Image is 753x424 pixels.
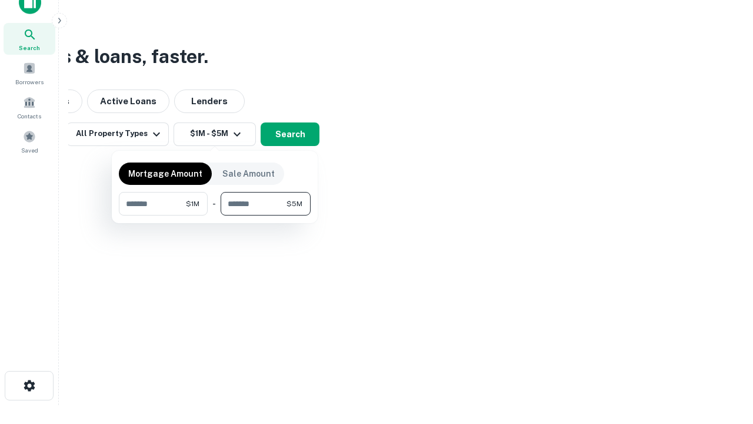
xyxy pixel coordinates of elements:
[212,192,216,216] div: -
[286,198,302,209] span: $5M
[128,167,202,180] p: Mortgage Amount
[186,198,199,209] span: $1M
[222,167,275,180] p: Sale Amount
[694,330,753,386] iframe: Chat Widget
